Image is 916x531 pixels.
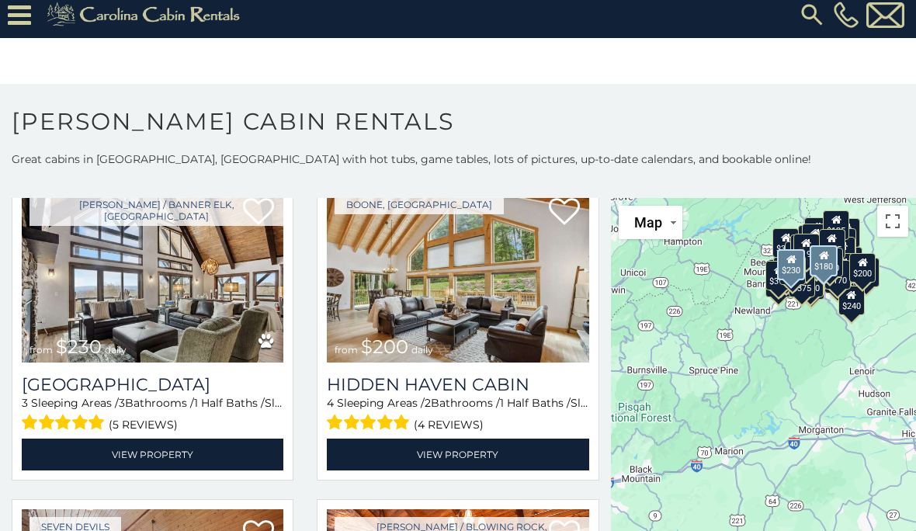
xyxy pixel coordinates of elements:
div: $230 [778,249,806,280]
div: $260 [803,224,829,253]
button: Toggle fullscreen view [877,206,908,237]
h3: Mountain View Manor [22,374,283,395]
span: 1 Half Baths / [500,396,571,410]
a: Add to favorites [549,196,580,229]
a: Boone, [GEOGRAPHIC_DATA] [335,195,504,214]
div: $305 [773,228,800,258]
a: [PERSON_NAME] / Banner Elk, [GEOGRAPHIC_DATA] [29,195,283,226]
div: $235 [819,229,845,259]
button: Change map style [619,206,682,239]
span: $230 [56,335,102,358]
span: (4 reviews) [414,415,484,435]
div: $230 [774,257,800,286]
div: $125 [824,210,850,240]
div: $190 [793,234,820,263]
div: $180 [810,245,838,276]
span: daily [411,344,433,356]
a: Hidden Haven Cabin from $200 daily [327,187,588,363]
span: 4 [327,396,334,410]
div: $315 [766,261,793,290]
div: Sleeping Areas / Bathrooms / Sleeps: [22,395,283,435]
span: daily [105,344,127,356]
a: Mountain View Manor from $230 daily [22,187,283,363]
span: (5 reviews) [109,415,178,435]
img: Mountain View Manor [22,187,283,363]
span: from [29,344,53,356]
span: $200 [361,335,408,358]
a: View Property [22,439,283,470]
span: Map [634,214,662,231]
a: View Property [327,439,588,470]
img: Hidden Haven Cabin [327,187,588,363]
div: $210 [796,245,814,267]
img: search-regular.svg [798,1,826,29]
a: [GEOGRAPHIC_DATA] [22,374,283,395]
div: $525 [804,217,831,247]
span: 3 [22,396,28,410]
span: from [335,344,358,356]
a: [PHONE_NUMBER] [830,2,862,28]
div: Sleeping Areas / Bathrooms / Sleeps: [327,395,588,435]
a: Hidden Haven Cabin [327,374,588,395]
span: 2 [425,396,431,410]
span: 1 Half Baths / [194,396,265,410]
div: $240 [838,286,865,315]
span: 3 [119,396,125,410]
div: $200 [849,253,876,283]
